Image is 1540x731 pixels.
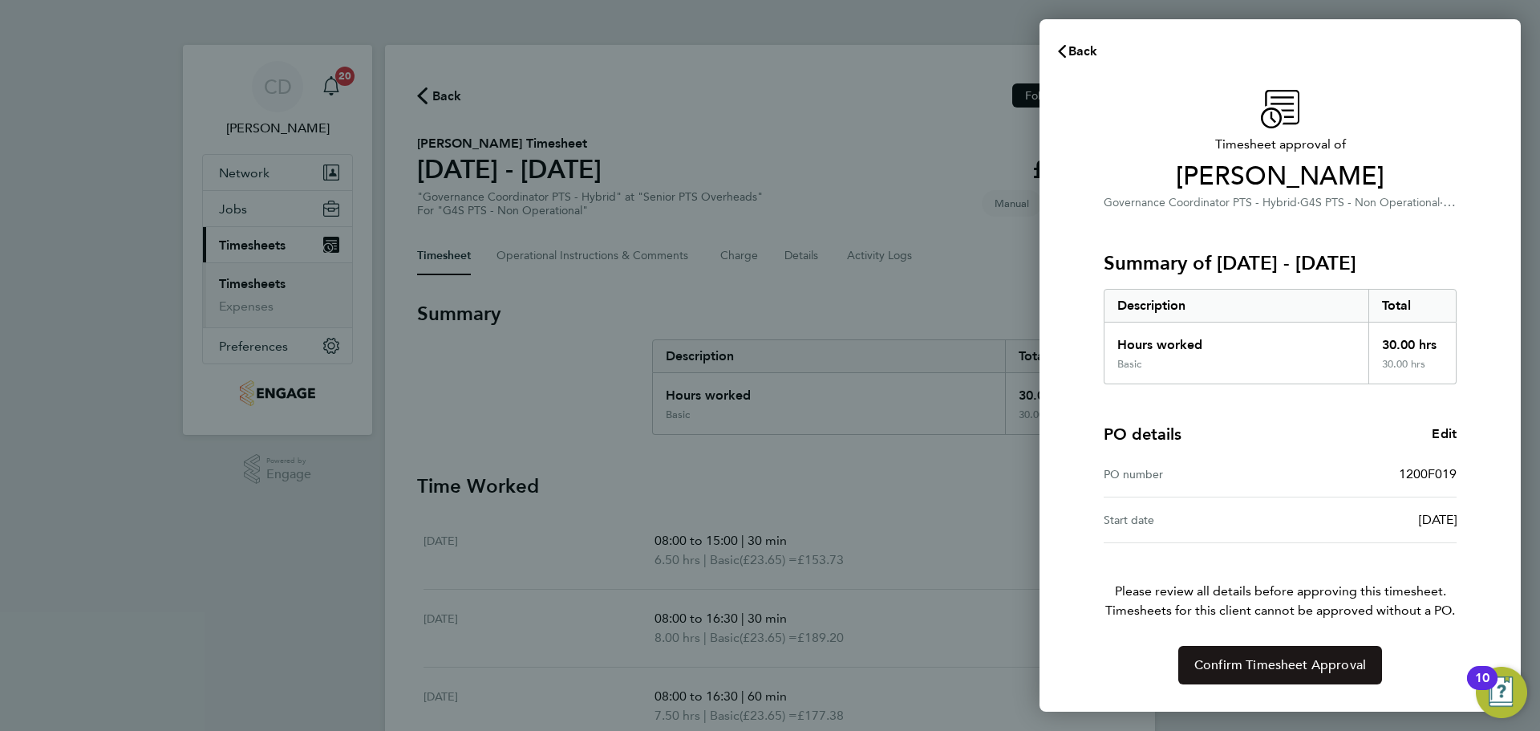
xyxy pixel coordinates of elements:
h4: PO details [1104,423,1181,445]
span: · [1297,196,1300,209]
span: Timesheets for this client cannot be approved without a PO. [1084,601,1476,620]
span: · [1440,194,1456,209]
div: Start date [1104,510,1280,530]
span: Confirm Timesheet Approval [1194,657,1366,673]
button: Back [1039,35,1114,67]
span: [PERSON_NAME] [1104,160,1457,193]
span: Back [1068,43,1098,59]
button: Confirm Timesheet Approval [1178,646,1382,684]
div: 10 [1475,678,1489,699]
div: Basic [1117,358,1141,371]
span: Timesheet approval of [1104,135,1457,154]
span: Governance Coordinator PTS - Hybrid [1104,196,1297,209]
a: Edit [1432,424,1457,444]
div: 30.00 hrs [1368,358,1457,384]
div: 30.00 hrs [1368,323,1457,358]
span: Edit [1432,426,1457,441]
div: Description [1104,290,1368,322]
button: Open Resource Center, 10 new notifications [1476,667,1527,718]
h3: Summary of [DATE] - [DATE] [1104,250,1457,276]
div: PO number [1104,465,1280,484]
span: G4S PTS - Non Operational [1300,196,1440,209]
div: Hours worked [1104,323,1368,358]
span: 1200F019 [1399,466,1457,481]
div: [DATE] [1280,510,1457,530]
div: Summary of 04 - 10 Aug 2025 [1104,289,1457,384]
p: Please review all details before approving this timesheet. [1084,543,1476,620]
div: Total [1368,290,1457,322]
